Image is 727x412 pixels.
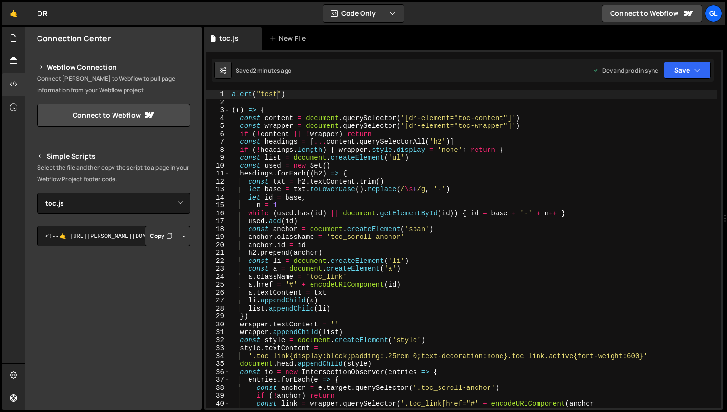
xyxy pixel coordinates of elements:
[602,5,702,22] a: Connect to Webflow
[705,5,722,22] a: Gl
[206,265,230,273] div: 23
[206,328,230,337] div: 31
[37,8,48,19] div: DR
[206,376,230,384] div: 37
[206,289,230,297] div: 26
[206,194,230,202] div: 14
[206,392,230,400] div: 39
[206,186,230,194] div: 13
[37,262,191,349] iframe: YouTube video player
[206,114,230,123] div: 4
[37,33,111,44] h2: Connection Center
[219,34,238,43] div: toc.js
[145,226,190,246] div: Button group with nested dropdown
[2,2,25,25] a: 🤙
[37,150,190,162] h2: Simple Scripts
[37,162,190,185] p: Select the file and then copy the script to a page in your Webflow Project footer code.
[323,5,404,22] button: Code Only
[206,170,230,178] div: 11
[206,312,230,321] div: 29
[206,146,230,154] div: 8
[206,305,230,313] div: 28
[206,360,230,368] div: 35
[206,138,230,146] div: 7
[37,73,190,96] p: Connect [PERSON_NAME] to Webflow to pull page information from your Webflow project
[206,352,230,361] div: 34
[206,201,230,210] div: 15
[206,400,230,408] div: 40
[206,178,230,186] div: 12
[236,66,291,75] div: Saved
[206,337,230,345] div: 32
[206,99,230,107] div: 2
[206,344,230,352] div: 33
[206,321,230,329] div: 30
[206,281,230,289] div: 25
[206,368,230,376] div: 36
[206,217,230,225] div: 17
[206,90,230,99] div: 1
[206,122,230,130] div: 5
[145,226,177,246] button: Copy
[37,62,190,73] h2: Webflow Connection
[206,210,230,218] div: 16
[206,241,230,250] div: 20
[206,225,230,234] div: 18
[206,130,230,138] div: 6
[37,226,190,246] textarea: <!--🤙 [URL][PERSON_NAME][DOMAIN_NAME]> <script>document.addEventListener("DOMContentLoaded", func...
[206,249,230,257] div: 21
[37,104,190,127] a: Connect to Webflow
[206,154,230,162] div: 9
[206,257,230,265] div: 22
[206,106,230,114] div: 3
[253,66,291,75] div: 2 minutes ago
[206,233,230,241] div: 19
[206,273,230,281] div: 24
[593,66,658,75] div: Dev and prod in sync
[206,162,230,170] div: 10
[269,34,310,43] div: New File
[206,297,230,305] div: 27
[664,62,711,79] button: Save
[206,384,230,392] div: 38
